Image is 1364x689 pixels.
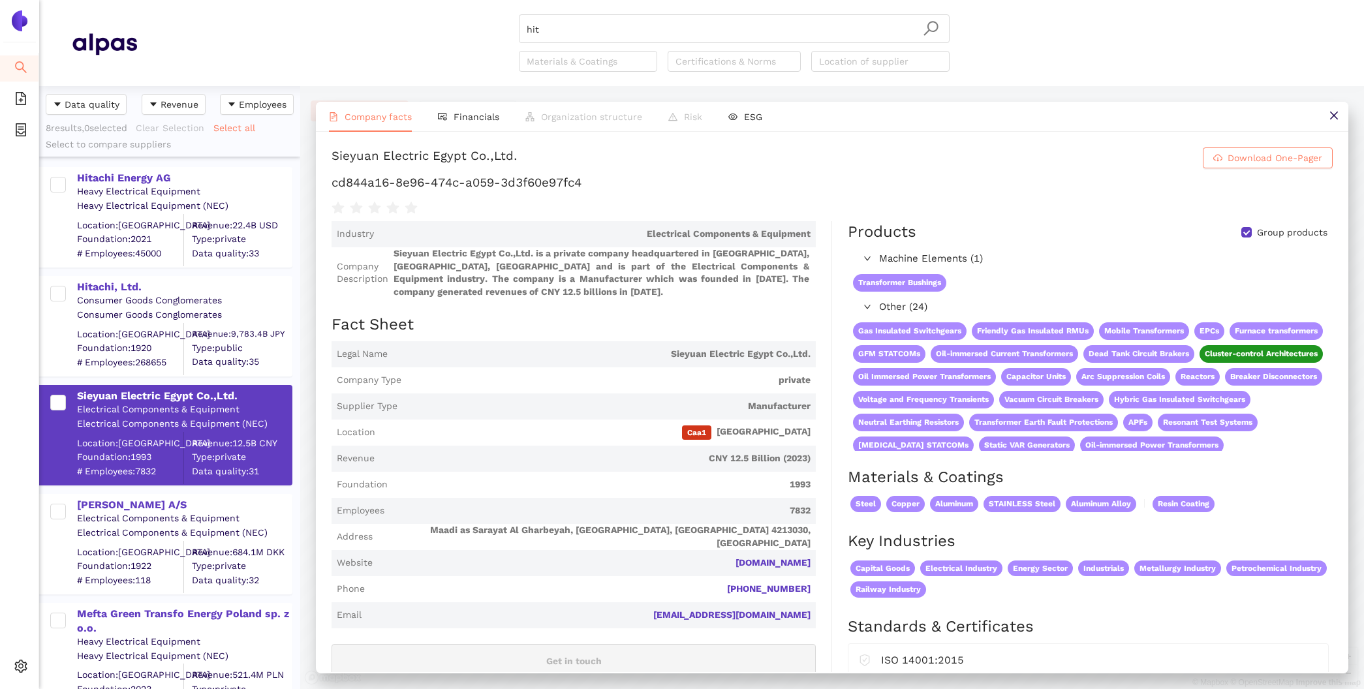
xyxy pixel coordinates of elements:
span: Foundation: 1993 [77,451,183,464]
span: [GEOGRAPHIC_DATA] [380,425,811,440]
span: Data quality: 32 [192,574,291,587]
span: Manufacturer [403,400,811,413]
span: Type: private [192,233,291,246]
span: file-add [14,87,27,114]
span: Download One-Pager [1228,151,1322,165]
span: Type: private [192,451,291,464]
span: Type: public [192,341,291,354]
div: Revenue: 9,783.4B JPY [192,328,291,339]
span: Hybric Gas Insulated Switchgears [1109,391,1250,408]
span: Type: private [192,560,291,573]
span: search [14,56,27,82]
div: Location: [GEOGRAPHIC_DATA] [77,545,183,559]
button: Select all [213,117,264,138]
div: Hitachi Energy AG [77,171,291,185]
div: Location: [GEOGRAPHIC_DATA] [77,669,183,682]
span: ESG [744,112,762,122]
span: private [407,374,811,387]
span: file-text [329,112,338,121]
span: Copper [886,496,925,512]
span: search [923,20,939,37]
span: Sieyuan Electric Egypt Co.,Ltd. [393,348,811,361]
span: Foundation [337,478,388,491]
span: Friendly Gas Insulated RMUs [972,322,1094,340]
span: CNY 12.5 Billion (2023) [380,452,811,465]
span: star [350,202,363,215]
h2: Fact Sheet [332,314,816,336]
span: Transformer Earth Fault Protections [969,414,1118,431]
div: Location: [GEOGRAPHIC_DATA] [77,328,183,341]
span: STAINLESS Steel [984,496,1061,512]
span: Legal Name [337,348,388,361]
span: Data quality: 33 [192,247,291,260]
span: Resin Coating [1153,496,1215,512]
span: Resonant Test Systems [1158,414,1258,431]
span: Oil-immersed Current Transformers [931,345,1078,363]
span: right [863,303,871,311]
div: Sieyuan Electric Egypt Co.,Ltd. [332,147,518,168]
span: APFs [1123,414,1153,431]
span: star [332,202,345,215]
span: Company Description [337,260,388,286]
span: Electrical Components & Equipment [379,228,811,241]
span: Oil-immersed Power Transformers [1080,436,1224,454]
span: Neutral Earthing Resistors [853,414,964,431]
span: caret-down [227,100,236,110]
h2: Materials & Coatings [848,467,1333,489]
div: Select to compare suppliers [46,138,294,151]
span: Risk [684,112,702,122]
button: close [1319,102,1348,131]
span: Revenue [337,452,375,465]
span: Website [337,557,373,570]
span: # Employees: 268655 [77,356,183,369]
span: Foundation: 2021 [77,233,183,246]
span: Vacuum Circuit Breakers [999,391,1104,408]
span: fund-view [438,112,447,121]
span: 7832 [390,504,811,517]
span: Capital Goods [850,560,915,577]
button: caret-downRevenue [142,94,206,115]
span: Cluster-control Architectures [1205,349,1318,358]
span: 8 results, 0 selected [46,123,127,133]
span: Phone [337,583,365,596]
div: Heavy Electrical Equipment [77,635,291,649]
span: Petrochemical Industry [1226,560,1327,577]
span: Foundation: 1922 [77,560,183,573]
div: Revenue: 521.4M PLN [192,669,291,682]
span: Data quality [65,97,119,112]
div: Electrical Components & Equipment [77,512,291,525]
span: Address [337,530,373,544]
span: Mobile Transformers [1099,322,1189,340]
span: warning [668,112,677,121]
span: Capacitor Units [1001,368,1071,386]
span: Machine Elements (1) [879,251,1326,267]
span: Group products [1252,226,1333,239]
div: Consumer Goods Conglomerates [77,309,291,322]
span: EPCs [1194,322,1224,340]
span: caret-down [53,100,62,110]
span: Electrical Industry [920,560,1002,577]
span: Caa1 [682,425,711,440]
div: Sieyuan Electric Egypt Co.,Ltd. [77,389,291,403]
div: Products [848,221,916,243]
span: Reactors [1175,368,1220,386]
span: Other (24) [879,299,1326,315]
span: Aluminum Alloy [1066,496,1136,512]
span: Railway Industry [850,581,926,598]
span: GFM STATCOMs [853,345,925,363]
span: Sieyuan Electric Egypt Co.,Ltd. is a private company headquartered in [GEOGRAPHIC_DATA], [GEOGRAP... [394,247,811,298]
span: Aluminum [930,496,978,512]
img: Logo [9,10,30,31]
span: Gas Insulated Switchgears [853,322,967,340]
span: Industrials [1078,560,1129,577]
span: Oil Immersed Power Transformers [853,368,996,386]
span: Breaker Disconnectors [1225,368,1322,386]
div: ISO 14001:2015 [881,652,1318,668]
span: container [14,119,27,145]
div: Revenue: 22.4B USD [192,219,291,232]
span: Steel [850,496,881,512]
span: Data quality: 35 [192,356,291,369]
div: Mefta Green Transfo Energy Poland sp. z o.o. [77,607,291,636]
span: Data quality: 31 [192,465,291,478]
div: Heavy Electrical Equipment [77,185,291,198]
